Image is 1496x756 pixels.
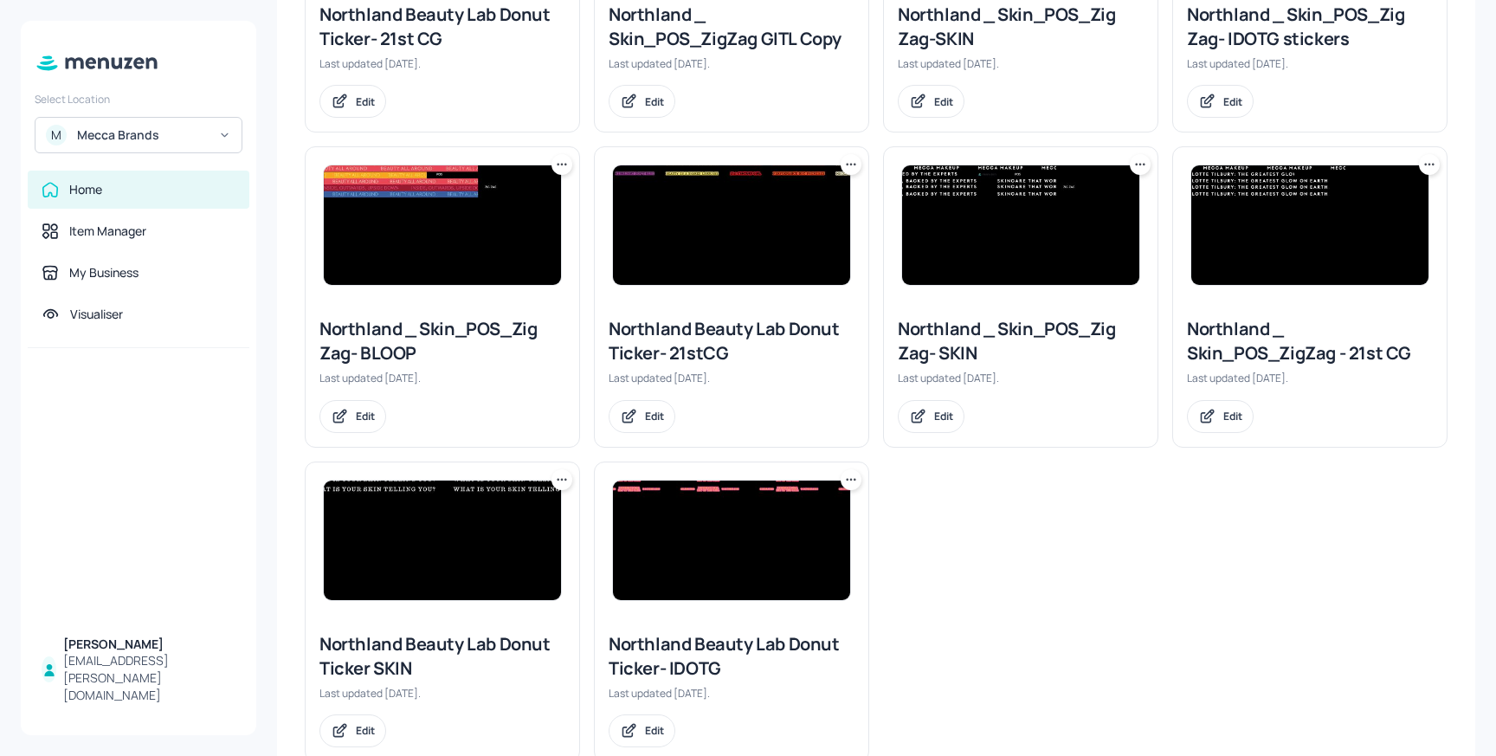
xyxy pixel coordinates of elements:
[63,636,235,653] div: [PERSON_NAME]
[645,723,664,738] div: Edit
[356,94,375,109] div: Edit
[69,264,139,281] div: My Business
[319,686,565,701] div: Last updated [DATE].
[1187,56,1433,71] div: Last updated [DATE].
[69,223,146,240] div: Item Manager
[898,3,1144,51] div: Northland _ Skin_POS_Zig Zag-SKIN
[324,165,561,285] img: 2025-09-18-1758175020980pknwruttzfl.jpeg
[356,723,375,738] div: Edit
[902,165,1139,285] img: 2025-09-19-1758256636221t61crrt8b3i.jpeg
[77,126,208,144] div: Mecca Brands
[934,409,953,423] div: Edit
[319,317,565,365] div: Northland _ Skin_POS_Zig Zag- BLOOP
[609,686,854,701] div: Last updated [DATE].
[898,317,1144,365] div: Northland _ Skin_POS_Zig Zag- SKIN
[898,56,1144,71] div: Last updated [DATE].
[609,56,854,71] div: Last updated [DATE].
[1223,94,1242,109] div: Edit
[324,481,561,600] img: 2025-08-26-1756171674025yoy4rervpss.jpeg
[613,481,850,600] img: 2025-09-18-1758175424354zbn3gz2i7.jpeg
[645,94,664,109] div: Edit
[46,125,67,145] div: M
[63,652,235,704] div: [EMAIL_ADDRESS][PERSON_NAME][DOMAIN_NAME]
[356,409,375,423] div: Edit
[609,317,854,365] div: Northland Beauty Lab Donut Ticker- 21stCG
[898,371,1144,385] div: Last updated [DATE].
[319,56,565,71] div: Last updated [DATE].
[319,371,565,385] div: Last updated [DATE].
[609,3,854,51] div: Northland _ Skin_POS_ZigZag GITL Copy
[1187,3,1433,51] div: Northland _ Skin_POS_Zig Zag- IDOTG stickers
[35,92,242,107] div: Select Location
[1187,371,1433,385] div: Last updated [DATE].
[609,632,854,681] div: Northland Beauty Lab Donut Ticker- IDOTG
[645,409,664,423] div: Edit
[934,94,953,109] div: Edit
[1187,317,1433,365] div: Northland _ Skin_POS_ZigZag - 21st CG
[319,632,565,681] div: Northland Beauty Lab Donut Ticker SKIN
[69,181,102,198] div: Home
[609,371,854,385] div: Last updated [DATE].
[319,3,565,51] div: Northland Beauty Lab Donut Ticker- 21st CG
[70,306,123,323] div: Visualiser
[613,165,850,285] img: 2025-08-26-17561675423299p5q2b4qrph.jpeg
[1223,409,1242,423] div: Edit
[1191,165,1428,285] img: 2025-09-01-1756698602292xhsihkgkkbb.jpeg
